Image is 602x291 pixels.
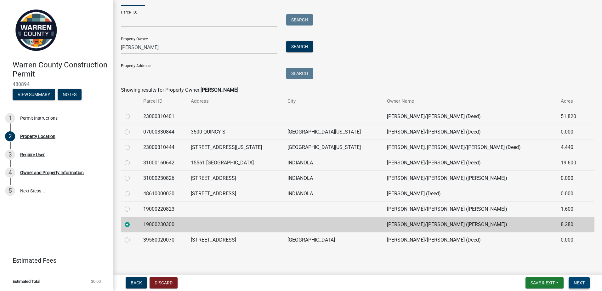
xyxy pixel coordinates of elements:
[284,124,383,140] td: [GEOGRAPHIC_DATA][US_STATE]
[13,7,60,54] img: Warren County, Iowa
[13,89,55,100] button: View Summary
[383,155,557,170] td: [PERSON_NAME]/[PERSON_NAME] (Deed)
[126,277,147,288] button: Back
[557,140,585,155] td: 4.440
[187,186,284,201] td: [STREET_ADDRESS]
[525,277,564,288] button: Save & Exit
[284,94,383,109] th: City
[13,81,101,87] span: 480894
[131,280,142,285] span: Back
[5,113,15,123] div: 1
[5,150,15,160] div: 3
[284,232,383,248] td: [GEOGRAPHIC_DATA]
[139,232,187,248] td: 39580020070
[139,94,187,109] th: Parcel ID
[187,94,284,109] th: Address
[58,89,82,100] button: Notes
[574,280,585,285] span: Next
[5,186,15,196] div: 5
[139,140,187,155] td: 23000310444
[13,279,40,283] span: Estimated Total
[13,92,55,97] wm-modal-confirm: Summary
[187,155,284,170] td: 15561 [GEOGRAPHIC_DATA]
[20,152,45,157] div: Require User
[284,155,383,170] td: INDIANOLA
[383,186,557,201] td: [PERSON_NAME] (Deed)
[20,116,58,120] div: Permit Instructions
[557,155,585,170] td: 19.600
[284,140,383,155] td: [GEOGRAPHIC_DATA][US_STATE]
[20,134,55,139] div: Property Location
[557,201,585,217] td: 1.600
[150,277,178,288] button: Discard
[569,277,590,288] button: Next
[557,186,585,201] td: 0.000
[187,124,284,140] td: 3500 QUINCY ST
[383,94,557,109] th: Owner Name
[187,170,284,186] td: [STREET_ADDRESS]
[5,254,103,267] a: Estimated Fees
[58,92,82,97] wm-modal-confirm: Notes
[531,280,555,285] span: Save & Exit
[284,170,383,186] td: INDIANOLA
[187,140,284,155] td: [STREET_ADDRESS][US_STATE]
[139,201,187,217] td: 19000220823
[201,87,238,93] strong: [PERSON_NAME]
[383,109,557,124] td: [PERSON_NAME]/[PERSON_NAME] (Deed)
[557,232,585,248] td: 0.000
[187,232,284,248] td: [STREET_ADDRESS]
[383,124,557,140] td: [PERSON_NAME]/[PERSON_NAME] (Deed)
[284,186,383,201] td: INDIANOLA
[286,14,313,26] button: Search
[383,140,557,155] td: [PERSON_NAME], [PERSON_NAME]/[PERSON_NAME] (Deed)
[5,168,15,178] div: 4
[383,201,557,217] td: [PERSON_NAME]/[PERSON_NAME] ([PERSON_NAME])
[383,170,557,186] td: [PERSON_NAME]/[PERSON_NAME] ([PERSON_NAME])
[139,155,187,170] td: 31000160642
[557,109,585,124] td: 51.820
[20,170,84,175] div: Owner and Property Information
[557,124,585,140] td: 0.000
[5,131,15,141] div: 2
[139,109,187,124] td: 23000310401
[139,217,187,232] td: 19000230300
[557,217,585,232] td: 8.280
[91,279,101,283] span: $0.00
[139,124,187,140] td: 07000330844
[383,232,557,248] td: [PERSON_NAME]/[PERSON_NAME] (Deed)
[139,186,187,201] td: 48610000030
[286,41,313,52] button: Search
[121,86,594,94] div: Showing results for Property Owner:
[139,170,187,186] td: 31000230826
[557,170,585,186] td: 0.000
[557,94,585,109] th: Acres
[286,68,313,79] button: Search
[13,60,108,79] h4: Warren County Construction Permit
[383,217,557,232] td: [PERSON_NAME]/[PERSON_NAME] ([PERSON_NAME])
